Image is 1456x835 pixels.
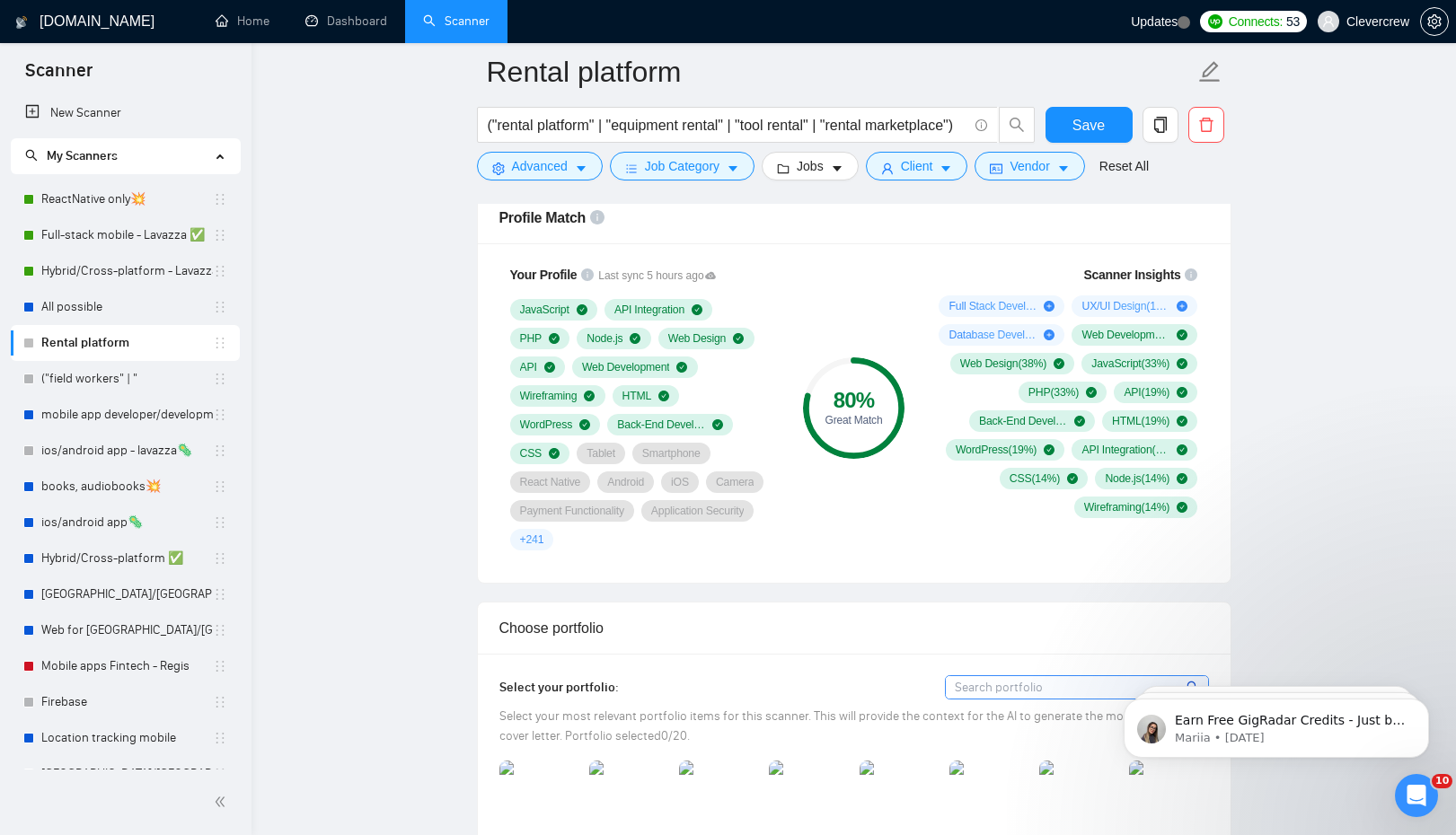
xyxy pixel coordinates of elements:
span: HTML [622,389,652,403]
img: upwork-logo.png [1208,14,1222,29]
span: check-circle [1177,330,1187,340]
span: info-circle [590,210,604,224]
span: WordPress ( 19 %) [956,443,1037,457]
span: CSS ( 14 %) [1010,471,1060,486]
span: info-circle [975,119,987,131]
img: logo [15,8,28,37]
span: check-circle [549,333,560,344]
span: Select your most relevant portfolio items for this scanner. This will provide the context for the... [499,708,1185,743]
a: [GEOGRAPHIC_DATA]/[GEOGRAPHIC_DATA] [41,576,213,612]
span: check-circle [1054,358,1064,369]
input: Scanner name... [487,49,1195,94]
span: Wireframing [520,389,578,403]
span: caret-down [831,162,843,175]
li: Full-stack mobile - Lavazza ✅ [11,217,240,253]
div: Choose portfolio [499,602,1209,654]
span: delete [1189,117,1223,133]
span: holder [213,731,227,745]
span: Web Design [668,331,727,346]
span: WordPress [520,417,573,432]
span: JavaScript ( 33 %) [1091,356,1169,371]
a: Location tracking mobile [41,720,213,756]
a: ReactNative only💥 [41,181,213,217]
li: Hybrid/Cross-platform - Lavazza ✅ [11,253,240,289]
span: Payment Functionality [520,504,624,518]
span: Back-End Development [617,417,705,432]
button: userClientcaret-down [866,152,968,180]
span: check-circle [1177,358,1187,369]
button: Save [1046,107,1133,143]
a: Firebase [41,684,213,720]
li: Mobile apps Fintech - Regis [11,648,240,684]
span: Connects: [1229,12,1283,31]
span: Back-End Development ( 19 %) [979,414,1067,428]
li: Sweden/Germany [11,576,240,612]
span: UX/UI Design ( 14 %) [1081,299,1169,313]
span: user [1322,15,1335,28]
span: Full Stack Development ( 48 %) [949,299,1037,313]
span: holder [213,228,227,242]
img: portfolio thumbnail image [679,760,758,823]
span: 53 [1286,12,1300,31]
span: Select your portfolio: [499,680,619,695]
span: check-circle [676,362,687,373]
span: holder [213,623,227,637]
a: Hybrid/Cross-platform - Lavazza ✅ [41,253,213,289]
li: Firebase [11,684,240,720]
span: holder [213,408,227,422]
span: caret-down [575,162,587,175]
span: holder [213,551,227,566]
a: [GEOGRAPHIC_DATA]/[GEOGRAPHIC_DATA]/Quatar [41,756,213,792]
span: holder [213,192,227,207]
span: check-circle [1044,444,1054,455]
span: iOS [671,475,689,489]
span: check-circle [712,419,723,430]
span: holder [213,372,227,386]
span: holder [213,479,227,494]
li: Location tracking mobile [11,720,240,756]
span: holder [213,300,227,314]
span: check-circle [658,391,669,401]
li: Web for Sweden/Germany [11,612,240,648]
img: portfolio thumbnail image [769,760,848,823]
li: ios/android app - lavazza🦠 [11,433,240,469]
li: ios/android app🦠 [11,505,240,541]
span: check-circle [1074,416,1085,426]
span: idcard [990,162,1002,175]
a: Hybrid/Cross-platform ✅ [41,541,213,576]
span: check-circle [1177,444,1187,455]
li: UAE/Saudi/Quatar [11,756,240,792]
span: copy [1143,117,1178,133]
span: setting [492,162,505,175]
span: Advanced [512,156,568,176]
span: Vendor [1010,156,1049,176]
iframe: Intercom live chat [1395,774,1438,817]
a: books, audiobooks💥 [41,469,213,505]
a: Full-stack mobile - Lavazza ✅ [41,217,213,253]
a: ios/android app - lavazza🦠 [41,433,213,469]
span: API Integration ( 14 %) [1081,443,1169,457]
span: caret-down [940,162,952,175]
span: Jobs [797,156,824,176]
span: user [881,162,894,175]
span: Web Design ( 38 %) [960,356,1046,371]
span: holder [213,587,227,602]
li: Rental platform [11,325,240,361]
span: holder [213,659,227,673]
span: Android [607,475,644,489]
span: check-circle [1086,387,1097,398]
span: Save [1072,114,1105,136]
span: Updates [1131,14,1178,29]
a: ("field workers" | " [41,361,213,397]
a: dashboardDashboard [305,13,387,29]
span: check-circle [1177,502,1187,513]
li: ReactNative only💥 [11,181,240,217]
span: Last sync 5 hours ago [598,268,716,285]
span: search [1000,117,1034,133]
span: info-circle [581,268,594,281]
span: plus-circle [1044,301,1054,312]
input: Search portfolio [946,676,1208,699]
span: Tablet [587,446,615,461]
span: check-circle [692,304,702,315]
